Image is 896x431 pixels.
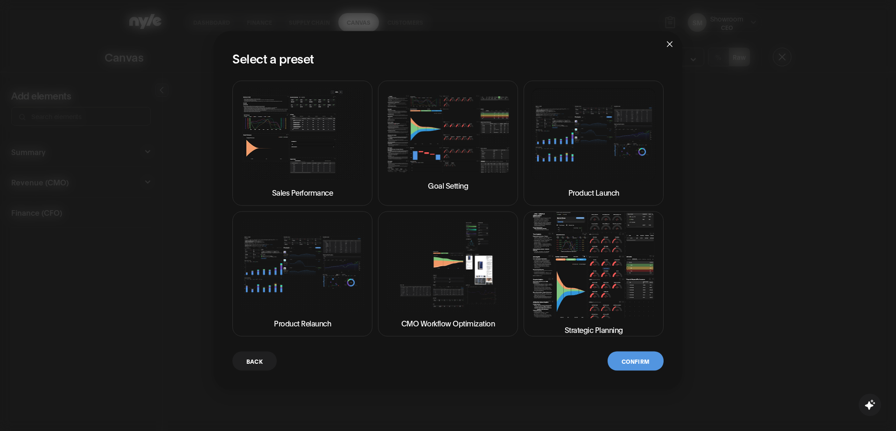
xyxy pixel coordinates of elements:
button: Goal Setting [378,80,518,205]
button: Strategic Planning [524,211,664,336]
img: Product Launch [532,88,656,181]
button: Close [657,31,682,56]
button: Product Launch [524,80,664,205]
button: CMO Workflow Optimization [378,211,518,336]
button: Product Relaunch [232,211,372,336]
h2: Select a preset [232,49,664,65]
span: close [666,40,673,48]
img: Strategic Planning [532,212,656,318]
p: Sales Performance [272,187,333,198]
img: Product Relaunch [240,219,364,311]
p: Goal Setting [428,179,468,191]
img: Goal Setting [386,95,510,174]
img: CMO Workflow Optimization [386,219,510,312]
p: Product Launch [568,187,619,198]
p: Strategic Planning [565,324,623,335]
img: Sales Performance [240,88,364,181]
button: Confirm [608,351,664,370]
button: Back [232,351,277,370]
button: Sales Performance [232,80,372,205]
p: Product Relaunch [274,318,331,329]
p: CMO Workflow Optimization [401,317,495,328]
